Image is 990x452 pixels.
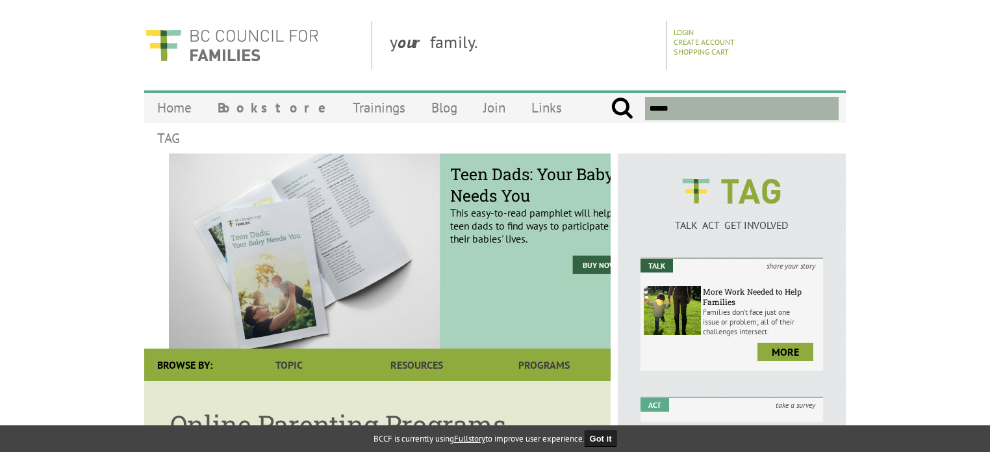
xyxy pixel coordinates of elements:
[454,433,485,444] a: Fullstory
[450,174,626,245] p: This easy-to-read pamphlet will help teen dads to find ways to participate in their babies' lives.
[481,349,608,381] a: Programs
[641,259,673,273] em: Talk
[225,349,353,381] a: Topic
[340,92,418,123] a: Trainings
[205,92,340,123] a: Bookstore
[703,307,820,336] p: Families don’t face just one issue or problem; all of their challenges intersect.
[641,206,823,232] a: TALK ACT GET INVOLVED
[673,166,790,216] img: BCCF's TAG Logo
[518,92,575,123] a: Links
[674,37,735,47] a: Create Account
[144,92,205,123] a: Home
[418,92,470,123] a: Blog
[450,163,626,206] span: Teen Dads: Your Baby Needs You
[398,31,430,53] strong: our
[170,407,585,442] h1: Online Parenting Programs
[470,92,518,123] a: Join
[144,21,320,70] img: BC Council for FAMILIES
[353,349,480,381] a: Resources
[768,398,823,412] i: take a survey
[674,27,694,37] a: Login
[759,259,823,273] i: share your story
[641,219,823,232] p: TALK ACT GET INVOLVED
[144,349,225,381] div: Browse By:
[144,123,193,153] a: TAG
[641,398,669,412] em: Act
[611,97,633,120] input: Submit
[757,343,813,361] a: more
[674,47,729,57] a: Shopping Cart
[573,256,626,274] a: Buy Now
[379,21,667,70] div: y family.
[585,431,617,447] button: Got it
[703,286,820,307] h6: More Work Needed to Help Families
